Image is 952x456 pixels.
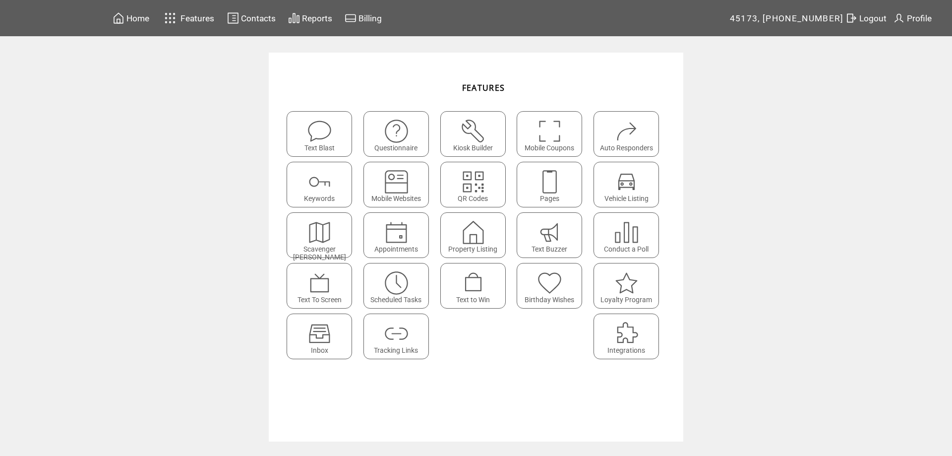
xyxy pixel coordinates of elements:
a: Text Buzzer [517,212,589,258]
a: Birthday Wishes [517,263,589,309]
span: Scavenger [PERSON_NAME] [293,245,346,261]
a: Contacts [226,10,277,26]
a: Logout [844,10,892,26]
img: features.svg [162,10,179,26]
img: keywords.svg [306,169,333,195]
img: vehicle-listing.svg [613,169,640,195]
span: Keywords [304,195,335,202]
span: Features [180,13,214,23]
span: Birthday Wishes [525,296,574,304]
img: property-listing.svg [460,219,486,246]
span: 45173, [PHONE_NUMBER] [730,13,844,23]
span: Profile [907,13,932,23]
span: Vehicle Listing [604,195,649,202]
a: Features [160,8,216,28]
span: Inbox [311,346,328,354]
img: contacts.svg [227,12,239,24]
img: landing-pages.svg [536,169,563,195]
span: Contacts [241,13,276,23]
a: Integrations [594,314,665,359]
a: Text to Win [440,263,512,309]
span: Appointments [374,245,418,253]
img: questionnaire.svg [383,118,410,144]
span: Auto Responders [600,144,653,152]
span: Text To Screen [297,296,342,304]
img: text-to-win.svg [460,270,486,296]
span: Scheduled Tasks [370,296,421,304]
a: Auto Responders [594,111,665,157]
span: Pages [540,195,559,202]
span: Text Buzzer [532,245,567,253]
img: coupons.svg [536,118,563,144]
a: Loyalty Program [594,263,665,309]
img: creidtcard.svg [345,12,357,24]
a: Scheduled Tasks [363,263,435,309]
a: Keywords [287,162,358,207]
img: birthday-wishes.svg [536,270,563,296]
a: QR Codes [440,162,512,207]
a: Mobile Coupons [517,111,589,157]
span: Home [126,13,149,23]
img: scheduled-tasks.svg [383,270,410,296]
span: FEATURES [462,82,505,93]
span: Loyalty Program [600,296,652,304]
a: Appointments [363,212,435,258]
span: Questionnaire [374,144,417,152]
a: Billing [343,10,383,26]
span: QR Codes [458,195,488,202]
img: auto-responders.svg [613,118,640,144]
a: Scavenger [PERSON_NAME] [287,212,358,258]
span: Logout [859,13,887,23]
a: Text To Screen [287,263,358,309]
img: integrations.svg [613,321,640,347]
img: exit.svg [845,12,857,24]
span: Reports [302,13,332,23]
img: text-buzzer.svg [536,219,563,246]
a: Reports [287,10,334,26]
img: Inbox.svg [306,321,333,347]
span: Property Listing [448,245,497,253]
img: appointments.svg [383,219,410,246]
span: Conduct a Poll [604,245,649,253]
a: Tracking Links [363,314,435,359]
span: Tracking Links [374,346,418,354]
span: Mobile Coupons [525,144,574,152]
a: Profile [892,10,933,26]
a: Pages [517,162,589,207]
a: Conduct a Poll [594,212,665,258]
img: profile.svg [893,12,905,24]
span: Text Blast [304,144,335,152]
img: links.svg [383,321,410,347]
img: qr.svg [460,169,486,195]
img: mobile-websites.svg [383,169,410,195]
img: text-blast.svg [306,118,333,144]
img: tool%201.svg [460,118,486,144]
span: Kiosk Builder [453,144,493,152]
img: scavenger.svg [306,219,333,246]
a: Mobile Websites [363,162,435,207]
img: home.svg [113,12,124,24]
a: Text Blast [287,111,358,157]
a: Questionnaire [363,111,435,157]
img: poll.svg [613,219,640,246]
a: Home [111,10,151,26]
a: Property Listing [440,212,512,258]
a: Inbox [287,314,358,359]
span: Integrations [607,346,645,354]
span: Mobile Websites [371,195,421,202]
a: Vehicle Listing [594,162,665,207]
img: text-to-screen.svg [306,270,333,296]
a: Kiosk Builder [440,111,512,157]
span: Billing [358,13,382,23]
img: chart.svg [288,12,300,24]
span: Text to Win [456,296,490,304]
img: loyalty-program.svg [613,270,640,296]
